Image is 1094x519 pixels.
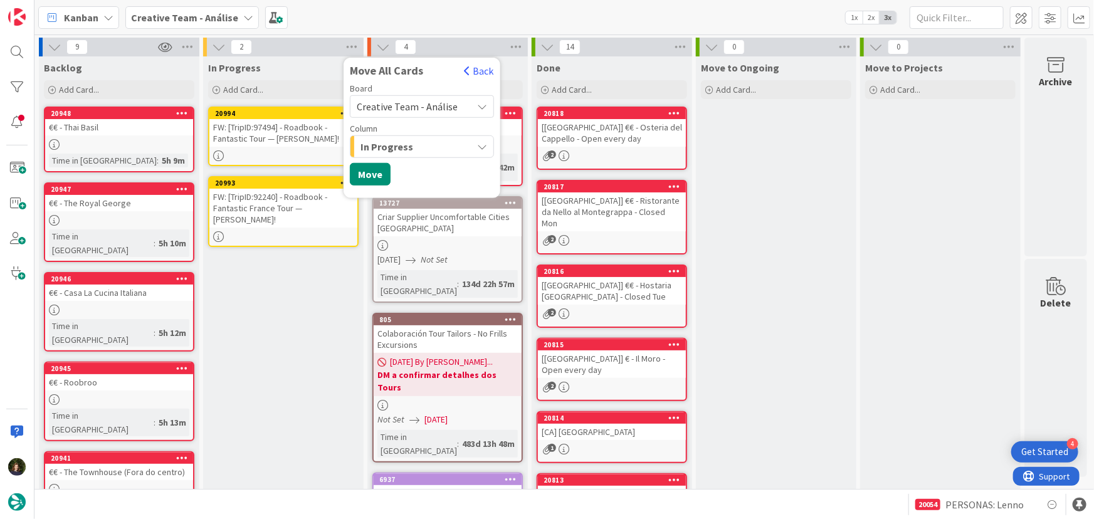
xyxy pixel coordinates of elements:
[8,493,26,511] img: avatar
[66,39,88,55] span: 9
[208,107,359,166] a: 20994FW: [TripID:97494] - Roadbook - Fantastic Tour — [PERSON_NAME]!
[538,192,686,231] div: [[GEOGRAPHIC_DATA]] €€ - Ristorante da Nello al Montegrappa - Closed Mon
[64,10,98,25] span: Kanban
[45,363,193,391] div: 20945€€ - Roobroo
[379,475,522,484] div: 6937
[215,109,357,118] div: 20994
[45,108,193,135] div: 20948€€ - Thai Basil
[45,363,193,374] div: 20945
[208,176,359,247] a: 20993FW: [TripID:92240] - Roadbook - Fantastic France Tour — [PERSON_NAME]!
[209,177,357,189] div: 20993
[8,8,26,26] img: Visit kanbanzone.com
[537,61,560,74] span: Done
[888,39,909,55] span: 0
[538,339,686,378] div: 20815[[GEOGRAPHIC_DATA]] € - Il Moro - Open every day
[154,326,155,340] span: :
[372,313,523,463] a: 805Colaboración Tour Tailors - No Frills Excursions[DATE] By [PERSON_NAME]...DM a confirmar detal...
[45,119,193,135] div: €€ - Thai Basil
[457,437,459,451] span: :
[209,119,357,147] div: FW: [TripID:97494] - Roadbook - Fantastic Tour — [PERSON_NAME]!
[45,453,193,464] div: 20941
[155,236,189,250] div: 5h 10m
[544,182,686,191] div: 20817
[51,109,193,118] div: 20948
[538,339,686,350] div: 20815
[357,100,458,113] span: Creative Team - Análise
[880,84,920,95] span: Add Card...
[723,39,745,55] span: 0
[209,189,357,228] div: FW: [TripID:92240] - Roadbook - Fantastic France Tour — [PERSON_NAME]!
[350,124,377,133] span: Column
[45,285,193,301] div: €€ - Casa La Cucina Italiana
[8,458,26,476] img: MC
[559,39,581,55] span: 14
[701,61,779,74] span: Move to Ongoing
[49,409,154,436] div: Time in [GEOGRAPHIC_DATA]
[544,109,686,118] div: 20818
[44,272,194,352] a: 20946€€ - Casa La Cucina ItalianaTime in [GEOGRAPHIC_DATA]:5h 12m
[379,315,522,324] div: 805
[155,326,189,340] div: 5h 12m
[548,150,556,159] span: 2
[344,65,429,77] span: Move All Cards
[483,160,518,174] div: 9d 42m
[538,266,686,277] div: 20816
[538,474,686,513] div: 20813[[GEOGRAPHIC_DATA]] €€€ - L'Uccellina
[459,437,518,451] div: 483d 13h 48m
[51,185,193,194] div: 20947
[157,154,159,167] span: :
[51,454,193,463] div: 20941
[209,108,357,147] div: 20994FW: [TripID:97494] - Roadbook - Fantastic Tour — [PERSON_NAME]!
[880,11,897,24] span: 3x
[372,196,523,303] a: 13727Criar Supplier Uncomfortable Cities [GEOGRAPHIC_DATA][DATE]Not SetTime in [GEOGRAPHIC_DATA]:...
[537,265,687,328] a: 20816[[GEOGRAPHIC_DATA]] €€ - Hostaria [GEOGRAPHIC_DATA] - Closed Tue
[379,199,522,207] div: 13727
[457,277,459,291] span: :
[1041,295,1071,310] div: Delete
[350,84,372,93] span: Board
[538,350,686,378] div: [[GEOGRAPHIC_DATA]] € - Il Moro - Open every day
[548,235,556,243] span: 2
[154,236,155,250] span: :
[44,182,194,262] a: 20947€€ - The Royal GeorgeTime in [GEOGRAPHIC_DATA]:5h 10m
[350,163,391,186] button: Move
[538,108,686,147] div: 20818[[GEOGRAPHIC_DATA]] €€ - Osteria del Cappello - Open every day
[59,84,99,95] span: Add Card...
[45,108,193,119] div: 20948
[377,253,401,266] span: [DATE]
[377,414,404,425] i: Not Set
[45,374,193,391] div: €€ - Roobroo
[537,338,687,401] a: 20815[[GEOGRAPHIC_DATA]] € - Il Moro - Open every day
[208,61,261,74] span: In Progress
[538,266,686,305] div: 20816[[GEOGRAPHIC_DATA]] €€ - Hostaria [GEOGRAPHIC_DATA] - Closed Tue
[537,411,687,463] a: 20814[CA] [GEOGRAPHIC_DATA]
[846,11,863,24] span: 1x
[155,416,189,429] div: 5h 13m
[537,180,687,254] a: 20817[[GEOGRAPHIC_DATA]] €€ - Ristorante da Nello al Montegrappa - Closed Mon
[395,39,416,55] span: 4
[45,464,193,480] div: €€ - The Townhouse (Fora do centro)
[45,453,193,480] div: 20941€€ - The Townhouse (Fora do centro)
[374,314,522,353] div: 805Colaboración Tour Tailors - No Frills Excursions
[377,430,457,458] div: Time in [GEOGRAPHIC_DATA]
[49,319,154,347] div: Time in [GEOGRAPHIC_DATA]
[209,177,357,228] div: 20993FW: [TripID:92240] - Roadbook - Fantastic France Tour — [PERSON_NAME]!
[131,11,238,24] b: Creative Team - Análise
[548,308,556,317] span: 2
[26,2,57,17] span: Support
[49,154,157,167] div: Time in [GEOGRAPHIC_DATA]
[538,412,686,424] div: 20814
[45,184,193,211] div: 20947€€ - The Royal George
[377,369,518,394] b: DM a confirmar detalhes dos Tours
[374,474,522,485] div: 6937
[49,229,154,257] div: Time in [GEOGRAPHIC_DATA]
[374,314,522,325] div: 805
[552,84,592,95] span: Add Card...
[544,476,686,485] div: 20813
[548,382,556,390] span: 2
[459,277,518,291] div: 134d 22h 57m
[538,181,686,231] div: 20817[[GEOGRAPHIC_DATA]] €€ - Ristorante da Nello al Montegrappa - Closed Mon
[910,6,1004,29] input: Quick Filter...
[544,267,686,276] div: 20816
[51,364,193,373] div: 20945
